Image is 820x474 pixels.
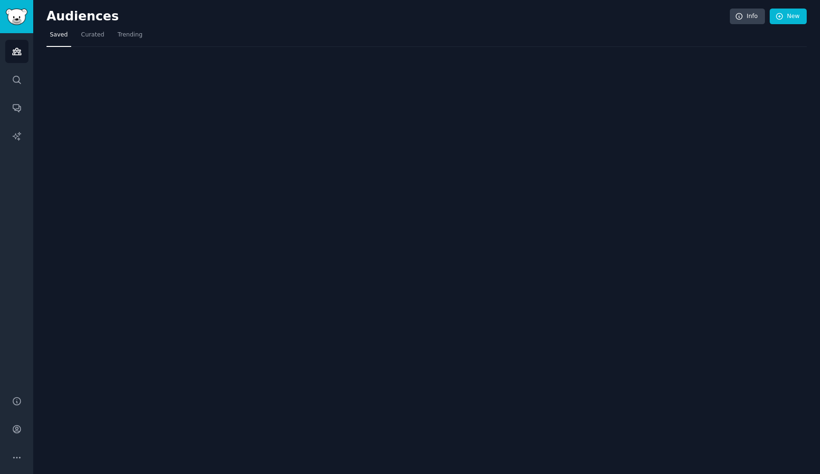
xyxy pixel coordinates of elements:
a: New [770,9,807,25]
a: Trending [114,27,146,47]
a: Info [730,9,765,25]
h2: Audiences [47,9,730,24]
span: Saved [50,31,68,39]
a: Saved [47,27,71,47]
span: Curated [81,31,104,39]
a: Curated [78,27,108,47]
span: Trending [118,31,142,39]
img: GummySearch logo [6,9,28,25]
